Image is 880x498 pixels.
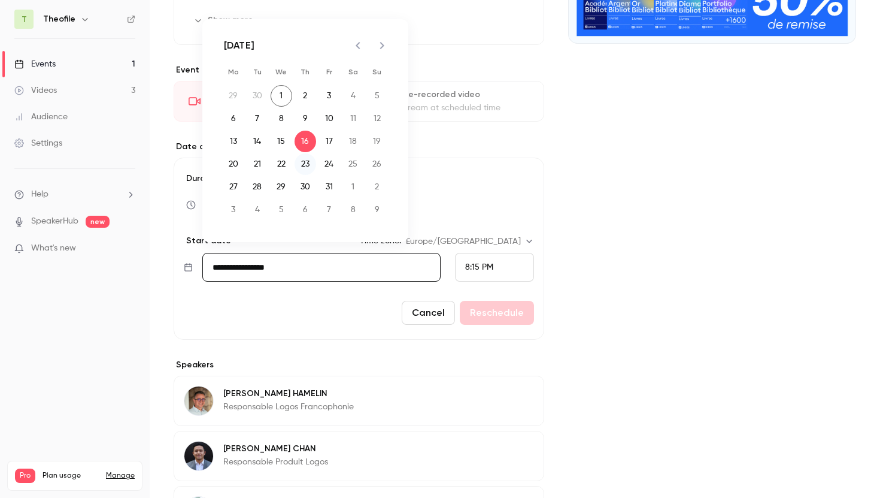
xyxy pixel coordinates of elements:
button: 23 [295,153,316,175]
div: Terry CHAN[PERSON_NAME] CHANResponsable Produit Logos [174,431,544,481]
button: 8 [271,108,292,129]
button: 10 [318,108,340,129]
button: 19 [366,131,388,152]
label: Duration [184,173,534,185]
button: 16 [295,131,316,152]
span: Plan usage [43,471,99,481]
div: [DATE] [224,38,254,53]
button: 5 [271,199,292,221]
button: 6 [295,199,316,221]
a: Manage [106,471,135,481]
button: 31 [318,176,340,198]
span: What's new [31,242,76,255]
button: 1 [342,176,364,198]
span: new [86,216,110,228]
span: Thursday [295,60,316,84]
button: 9 [295,108,316,129]
p: Responsable Logos Francophonie [223,401,354,413]
button: 7 [247,108,268,129]
span: Wednesday [271,60,292,84]
label: Speakers [174,359,544,371]
button: 3 [318,85,340,107]
li: help-dropdown-opener [14,188,135,201]
div: Settings [14,137,62,149]
p: Event type [174,64,544,76]
span: Help [31,188,48,201]
button: 6 [223,108,244,129]
button: 4 [247,199,268,221]
button: 5 [366,85,388,107]
img: Stéphane HAMELIN [184,387,213,415]
button: 8 [342,199,364,221]
button: 25 [342,153,364,175]
button: Cancel [402,301,455,325]
div: Events [14,58,56,70]
button: 4 [342,85,364,107]
button: Show more [189,11,260,30]
span: T [22,13,27,26]
button: Next month [370,34,394,58]
button: 20 [223,153,244,175]
img: Terry CHAN [184,442,213,470]
button: 28 [247,176,268,198]
span: Pro [15,469,35,483]
button: 2 [366,176,388,198]
button: 21 [247,153,268,175]
iframe: Noticeable Trigger [121,243,135,254]
span: Friday [318,60,340,84]
p: Start date [184,235,231,247]
button: 18 [342,131,364,152]
div: LiveGo live at scheduled time [174,81,356,122]
div: Pre-recorded videoStream at scheduled time [361,81,544,122]
button: 29 [271,176,292,198]
button: 22 [271,153,292,175]
span: Tuesday [247,60,268,84]
button: 24 [318,153,340,175]
button: 30 [295,176,316,198]
button: 3 [223,199,244,221]
button: 12 [366,108,388,129]
p: [PERSON_NAME] CHAN [223,443,328,455]
div: Videos [14,84,57,96]
button: 26 [366,153,388,175]
p: Responsable Produit Logos [223,456,328,468]
button: 1 [271,85,292,107]
div: Stéphane HAMELIN[PERSON_NAME] HAMELINResponsable Logos Francophonie [174,376,544,426]
button: 17 [318,131,340,152]
label: Date and time [174,141,544,153]
button: 9 [366,199,388,221]
div: From [455,253,534,282]
h6: Theofile [43,13,75,25]
button: 2 [295,85,316,107]
button: 27 [223,176,244,198]
a: SpeakerHub [31,215,78,228]
div: Europe/[GEOGRAPHIC_DATA] [406,236,534,248]
span: 8:15 PM [465,263,493,271]
button: 14 [247,131,268,152]
button: 11 [342,108,364,129]
p: [PERSON_NAME] HAMELIN [223,388,354,400]
div: Pre-recorded video [400,89,529,101]
div: Stream at scheduled time [400,102,529,114]
span: Sunday [366,60,388,84]
button: 7 [318,199,340,221]
span: Monday [223,60,244,84]
button: 15 [271,131,292,152]
span: Saturday [342,60,364,84]
button: 13 [223,131,244,152]
div: Audience [14,111,68,123]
